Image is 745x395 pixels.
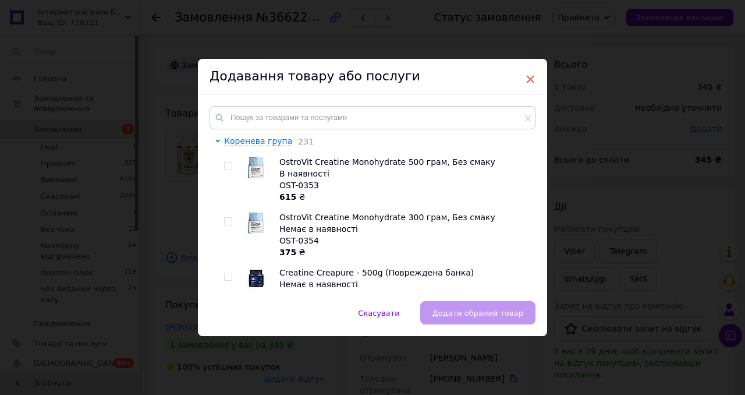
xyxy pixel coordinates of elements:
input: Пошук за товарами та послугами [210,106,535,129]
img: OstroVit Creatine Monohydrate 500 грам, Без смаку [244,156,268,179]
span: Коренева група [224,136,292,146]
div: Немає в наявності [279,278,529,290]
div: Немає в наявності [279,223,529,235]
b: 615 [279,192,296,202]
div: ₴ [279,246,529,258]
button: Скасувати [346,301,411,325]
span: 231 [292,137,314,146]
img: Creatine Creapure - 500g (Повреждена банка) [244,267,268,290]
div: ₴ [279,191,529,203]
img: OstroVit Creatine Monohydrate 300 грам, Без смаку [244,211,268,235]
span: × [525,69,535,89]
div: В наявності [279,168,529,179]
span: OST-0353 [279,181,319,190]
span: OstroVit Creatine Monohydrate 300 грам, Без смаку [279,213,495,222]
div: Додавання товару або послуги [198,59,547,94]
span: OST-0354 [279,236,319,245]
span: OstroVit Creatine Monohydrate 500 грам, Без смаку [279,157,495,167]
span: Creatine Creapure - 500g (Повреждена банка) [279,268,474,277]
b: 375 [279,248,296,257]
span: Скасувати [358,309,399,318]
